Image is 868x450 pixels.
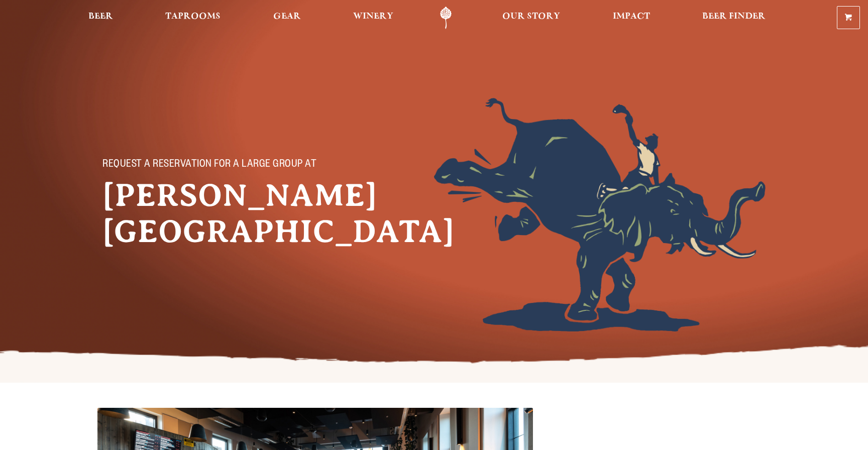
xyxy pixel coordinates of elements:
span: Gear [273,13,301,21]
a: Odell Home [427,7,465,29]
span: Beer [88,13,113,21]
span: Beer Finder [702,13,766,21]
a: Winery [347,7,400,29]
a: Taprooms [159,7,227,29]
a: Gear [267,7,307,29]
span: Winery [353,13,393,21]
img: Foreground404 [434,98,766,331]
p: Request a reservation for a large group at [102,159,323,171]
span: Impact [613,13,650,21]
span: Our Story [502,13,560,21]
a: Impact [606,7,657,29]
span: Taprooms [165,13,221,21]
h1: [PERSON_NAME][GEOGRAPHIC_DATA] [102,177,344,250]
a: Beer Finder [696,7,772,29]
a: Beer [82,7,120,29]
a: Our Story [496,7,567,29]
